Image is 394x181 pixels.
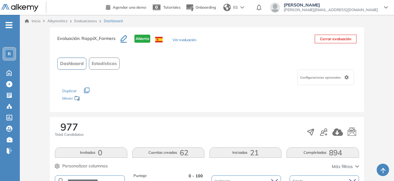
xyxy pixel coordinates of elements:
button: Personalizar columnas [55,163,108,169]
a: Evaluaciones [74,19,97,23]
span: Abierta [134,35,150,43]
a: Inicio [25,18,41,24]
span: Alkymetrics [47,19,68,23]
button: Completadas894 [287,147,359,158]
img: arrow [240,6,244,9]
span: [PERSON_NAME][EMAIL_ADDRESS][DOMAIN_NAME] [284,7,378,12]
span: Total Candidatos [55,132,84,137]
span: Dashboard [104,18,123,24]
img: world [223,4,231,11]
span: 0 - 100 [189,173,203,179]
span: ES [233,5,238,10]
span: Duplicar [62,88,77,93]
span: Personalizar columnas [62,163,108,169]
button: Iniciadas21 [209,147,282,158]
i: - [6,24,12,26]
button: Más filtros [332,163,359,170]
button: Estadísticas [89,58,120,70]
span: Agendar una demo [113,5,146,10]
span: Puntaje [134,173,147,179]
button: Invitados0 [55,147,127,158]
img: ESP [155,37,163,42]
span: Dashboard [60,60,84,67]
span: Estadísticas [92,60,117,67]
span: R [8,51,11,56]
span: Más filtros [332,163,353,170]
button: Cerrar evaluación [315,35,357,43]
span: : RappiX_Farmers [79,36,116,41]
div: Configuraciones opcionales [297,70,354,85]
button: Ver evaluación [173,37,196,44]
a: Agendar una demo [106,3,146,11]
span: 977 [60,122,78,132]
button: Onboarding [186,1,216,14]
span: Onboarding [195,5,216,10]
span: Tutoriales [163,5,181,10]
h3: Evaluación [57,35,120,48]
img: Logo [1,4,38,12]
div: Mover [62,93,124,105]
span: [PERSON_NAME] [284,2,378,7]
button: Cuentas creadas62 [132,147,204,158]
button: Dashboard [57,58,86,70]
span: Configuraciones opcionales [300,75,342,80]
